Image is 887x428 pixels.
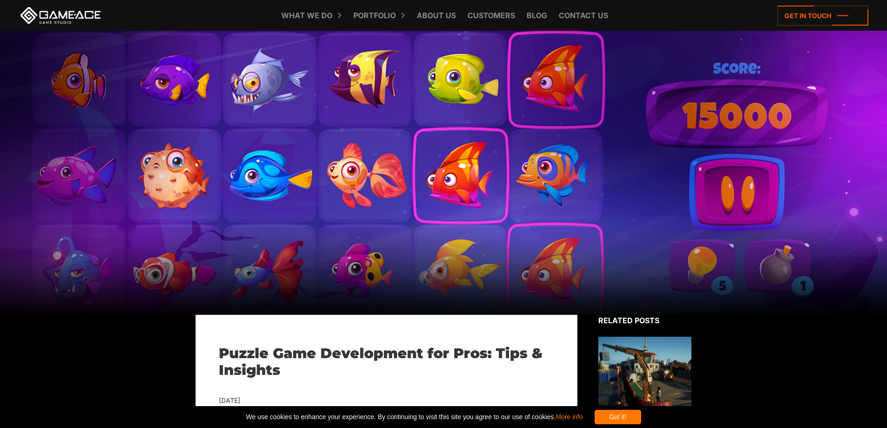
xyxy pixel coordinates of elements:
a: More info [555,413,582,421]
img: Related [598,337,691,422]
div: Got it! [595,410,641,424]
a: Get in touch [778,6,868,26]
div: Related posts [598,315,691,326]
h1: Puzzle Game Development for Pros: Tips & Insights [219,345,554,379]
div: [DATE] [219,395,554,407]
span: We use cookies to enhance your experience. By continuing to visit this site you agree to our use ... [246,410,582,424]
